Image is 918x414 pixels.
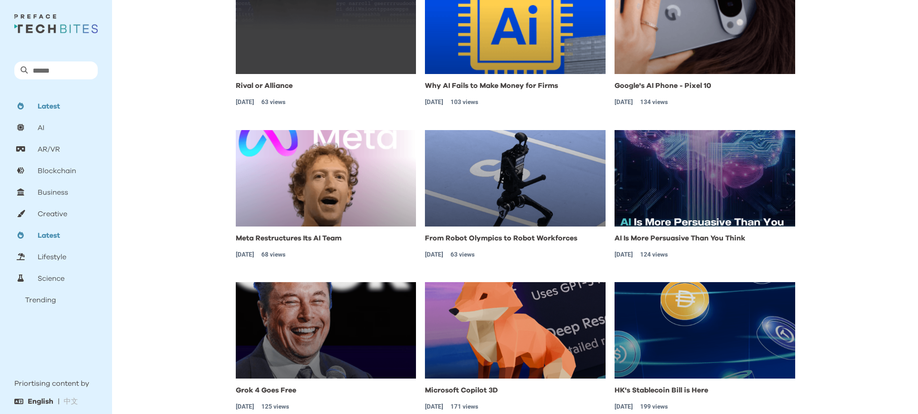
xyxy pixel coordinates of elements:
p: 68 views [261,250,286,259]
a: Meta Restructures Its AI Team[DATE]68 views [236,234,342,259]
p: 199 views [640,402,668,411]
p: Business [38,187,68,198]
p: AI Is More Persuasive Than You Think [615,234,745,243]
p: [DATE] [615,402,633,411]
p: Priortising content by [14,378,89,389]
p: 134 views [640,97,668,107]
a: HK's Stablecoin Bill is Here[DATE]199 views [615,386,708,411]
p: Microsoft Copilot 3D [425,386,498,395]
p: 63 views [450,250,475,259]
p: [DATE] [236,402,254,411]
p: 63 views [261,97,286,107]
img: Meta Restructures Its AI Team [236,130,416,227]
a: Grok 4 Goes Free[DATE]125 views [236,386,296,411]
p: [DATE] [615,97,633,107]
p: 171 views [450,402,478,411]
img: AI Is More Persuasive Than You Think [615,130,795,227]
p: 中文 [64,396,78,407]
p: [DATE] [236,97,254,107]
p: Why AI Fails to Make Money for Firms [425,81,558,90]
a: AI Is More Persuasive Than You Think[DATE]124 views [615,234,745,259]
p: Latest [38,230,60,241]
p: 103 views [450,97,478,107]
p: AR/VR [38,144,60,155]
p: [DATE] [615,250,633,259]
p: [DATE] [425,97,443,107]
p: Blockchain [38,166,76,176]
p: Rival or Alliance [236,81,293,90]
p: Science [38,273,65,284]
p: From Robot Olympics to Robot Workforces [425,234,577,243]
p: [DATE] [236,250,254,259]
a: Rival or Alliance[DATE]63 views [236,81,293,107]
img: HK's Stablecoin Bill is Here [615,282,795,379]
a: Why AI Fails to Make Money for Firms[DATE]103 views [425,81,558,107]
p: 124 views [640,250,668,259]
button: English [23,392,58,410]
a: Microsoft Copilot 3D[DATE]171 views [425,386,498,411]
p: Grok 4 Goes Free [236,386,296,395]
div: | [58,392,60,410]
img: From Robot Olympics to Robot Workforces [425,130,606,227]
p: Meta Restructures Its AI Team [236,234,342,243]
p: HK's Stablecoin Bill is Here [615,386,708,395]
p: AI [38,122,44,133]
p: [DATE] [425,250,443,259]
p: [DATE] [425,402,443,411]
p: Google's AI Phone - Pixel 10 [615,81,711,90]
p: Lifestyle [38,252,66,262]
p: Latest [38,101,60,112]
a: Google's AI Phone - Pixel 10[DATE]134 views [615,81,711,107]
img: Microsoft Copilot 3D [425,282,606,379]
p: Trending [25,295,56,305]
p: Creative [38,209,67,219]
button: 中文 [59,392,82,410]
p: English [28,396,53,407]
img: Grok 4 Goes Free [236,282,416,379]
img: Techbites Logo [14,14,98,33]
a: From Robot Olympics to Robot Workforces[DATE]63 views [425,234,577,259]
p: 125 views [261,402,289,411]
